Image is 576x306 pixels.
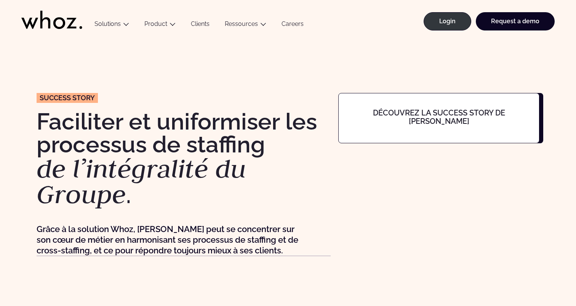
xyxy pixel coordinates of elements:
a: Clients [183,20,217,30]
a: Careers [274,20,311,30]
button: Product [137,20,183,30]
h1: Faciliter et uniformiser les processus de staffing . [37,110,331,207]
a: Ressources [225,20,258,27]
span: Success story [40,95,95,101]
button: Ressources [217,20,274,30]
em: de l’intégralité du Groupe [37,152,246,211]
a: Product [144,20,167,27]
p: Grâce à la solution Whoz, [PERSON_NAME] peut se concentrer sur son cœur de métier en harmonisant ... [37,224,301,256]
button: Solutions [87,20,137,30]
a: Login [424,12,471,30]
h2: Découvrez LA SUCCESS STORY DE [PERSON_NAME] [353,109,525,125]
a: Request a demo [476,12,555,30]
